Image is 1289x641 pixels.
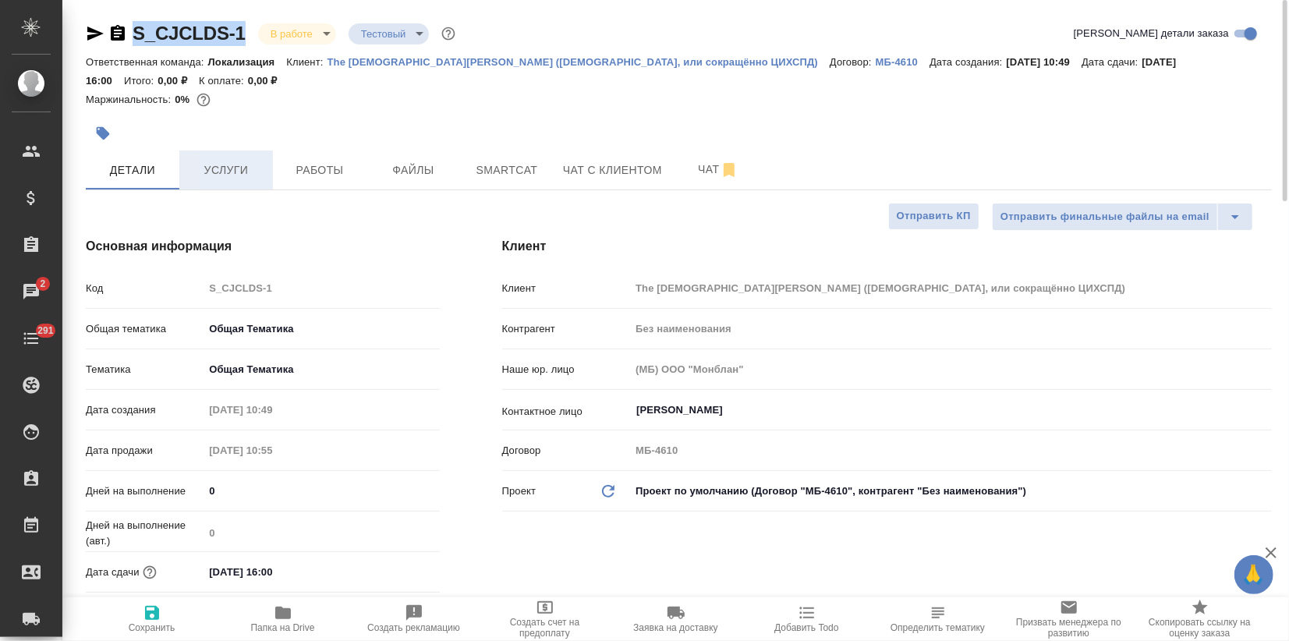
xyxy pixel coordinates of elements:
button: Создать рекламацию [349,597,480,641]
p: Маржинальность: [86,94,175,105]
span: Чат с клиентом [563,161,662,180]
p: Дней на выполнение (авт.) [86,518,204,549]
a: 2 [4,272,58,311]
button: В работе [266,27,317,41]
button: Тестовый [356,27,411,41]
button: Доп статусы указывают на важность/срочность заказа [438,23,459,44]
p: Наше юр. лицо [502,362,631,377]
p: Итого: [124,75,158,87]
p: Дата создания: [930,56,1006,68]
span: Файлы [376,161,451,180]
span: [PERSON_NAME] детали заказа [1074,26,1229,41]
button: 🙏 [1234,555,1273,594]
button: Скопировать ссылку для ЯМессенджера [86,24,104,43]
span: 2 [30,276,55,292]
input: Пустое поле [630,358,1272,381]
button: Скопировать ссылку [108,24,127,43]
div: Проект по умолчанию (Договор "МБ-4610", контрагент "Без наименования") [630,478,1272,505]
span: Создать счет на предоплату [489,617,601,639]
a: 291 [4,319,58,358]
p: Дата сдачи: [1082,56,1142,68]
input: ✎ Введи что-нибудь [204,480,439,502]
span: Чат [681,160,756,179]
button: Скопировать ссылку на оценку заказа [1135,597,1266,641]
button: Создать счет на предоплату [480,597,611,641]
p: Контактное лицо [502,404,631,420]
div: В работе [258,23,336,44]
div: Общая Тематика [204,316,439,342]
a: МБ-4610 [876,55,930,68]
button: Open [1263,409,1266,412]
button: Заявка на доставку [611,597,742,641]
span: 291 [28,323,63,338]
button: Сохранить [87,597,218,641]
div: split button [992,203,1253,231]
p: Код [86,281,204,296]
button: Добавить Todo [742,597,873,641]
p: Договор: [830,56,876,68]
button: Добавить тэг [86,116,120,151]
p: Дата сдачи [86,565,140,580]
input: ✎ Введи что-нибудь [204,561,340,583]
input: Пустое поле [630,439,1272,462]
p: 0% [175,94,193,105]
input: Пустое поле [204,439,340,462]
p: [DATE] 10:49 [1007,56,1082,68]
p: 0,00 ₽ [158,75,199,87]
span: Детали [95,161,170,180]
input: Пустое поле [204,522,439,544]
input: Пустое поле [204,398,340,421]
span: Заявка на доставку [633,622,717,633]
p: 0,00 ₽ [248,75,289,87]
button: Определить тематику [873,597,1004,641]
p: Проект [502,483,536,499]
div: Общая Тематика [204,356,439,383]
a: The [DEMOGRAPHIC_DATA][PERSON_NAME] ([DEMOGRAPHIC_DATA], или сокращённо ЦИХСПД) [328,55,830,68]
button: Отправить КП [888,203,979,230]
button: Папка на Drive [218,597,349,641]
button: Если добавить услуги и заполнить их объемом, то дата рассчитается автоматически [140,562,160,583]
svg: Отписаться [720,161,738,179]
p: Договор [502,443,631,459]
span: Отправить финальные файлы на email [1000,208,1209,226]
p: Локализация [208,56,287,68]
h4: Основная информация [86,237,440,256]
span: Отправить КП [897,207,971,225]
p: К оплате: [199,75,248,87]
p: Ответственная команда: [86,56,208,68]
p: The [DEMOGRAPHIC_DATA][PERSON_NAME] ([DEMOGRAPHIC_DATA], или сокращённо ЦИХСПД) [328,56,830,68]
input: Пустое поле [630,277,1272,299]
p: Тематика [86,362,204,377]
span: Smartcat [469,161,544,180]
button: 1664.40 RUB; [193,90,214,110]
span: 🙏 [1241,558,1267,591]
span: Работы [282,161,357,180]
span: Папка на Drive [251,622,315,633]
p: Дата создания [86,402,204,418]
p: Клиент [502,281,631,296]
span: Услуги [189,161,264,180]
p: Клиент: [286,56,327,68]
div: В работе [349,23,430,44]
p: Общая тематика [86,321,204,337]
input: Пустое поле [630,317,1272,340]
p: МБ-4610 [876,56,930,68]
a: S_CJCLDS-1 [133,23,246,44]
p: Дата продажи [86,443,204,459]
span: Создать рекламацию [367,622,460,633]
span: Определить тематику [891,622,985,633]
p: Дней на выполнение [86,483,204,499]
p: Контрагент [502,321,631,337]
h4: Клиент [502,237,1272,256]
input: Пустое поле [204,277,439,299]
button: Призвать менеджера по развитию [1004,597,1135,641]
button: Отправить финальные файлы на email [992,203,1218,231]
span: Сохранить [129,622,175,633]
span: Добавить Todo [774,622,838,633]
span: Скопировать ссылку на оценку заказа [1144,617,1256,639]
span: Призвать менеджера по развитию [1013,617,1125,639]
